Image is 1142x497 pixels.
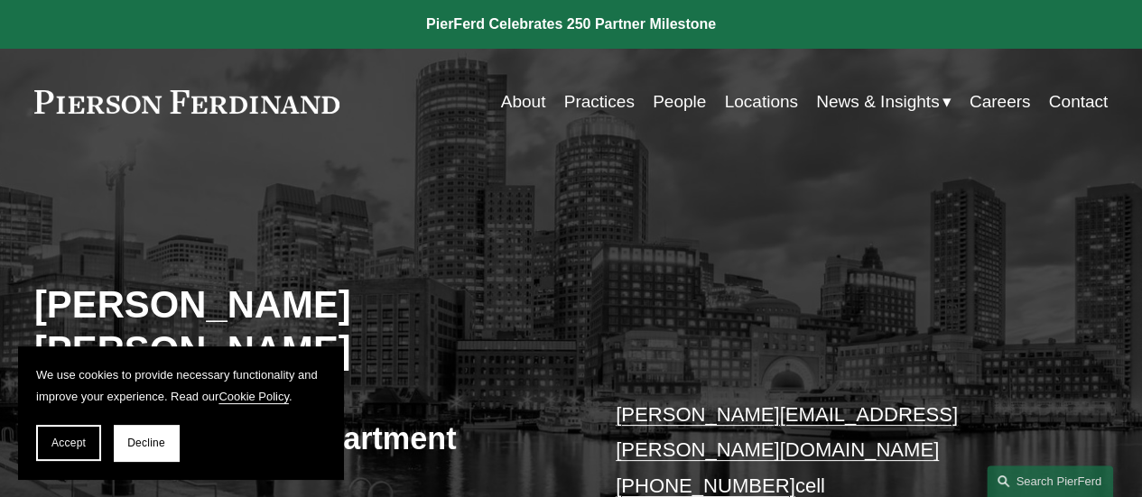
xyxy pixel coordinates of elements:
a: Careers [970,85,1031,119]
a: Contact [1049,85,1109,119]
button: Accept [36,425,101,461]
a: [PHONE_NUMBER] [616,474,795,497]
a: folder dropdown [816,85,951,119]
a: Locations [724,85,797,119]
a: About [501,85,546,119]
h2: [PERSON_NAME] [PERSON_NAME] [34,282,571,373]
span: Accept [51,437,86,449]
p: We use cookies to provide necessary functionality and improve your experience. Read our . [36,364,325,407]
a: People [653,85,706,119]
a: Search this site [987,465,1113,497]
a: [PERSON_NAME][EMAIL_ADDRESS][PERSON_NAME][DOMAIN_NAME] [616,403,958,462]
span: Decline [127,437,165,449]
span: News & Insights [816,87,939,117]
a: Cookie Policy [218,390,289,403]
button: Decline [114,425,179,461]
a: Practices [564,85,635,119]
section: Cookie banner [18,346,343,479]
